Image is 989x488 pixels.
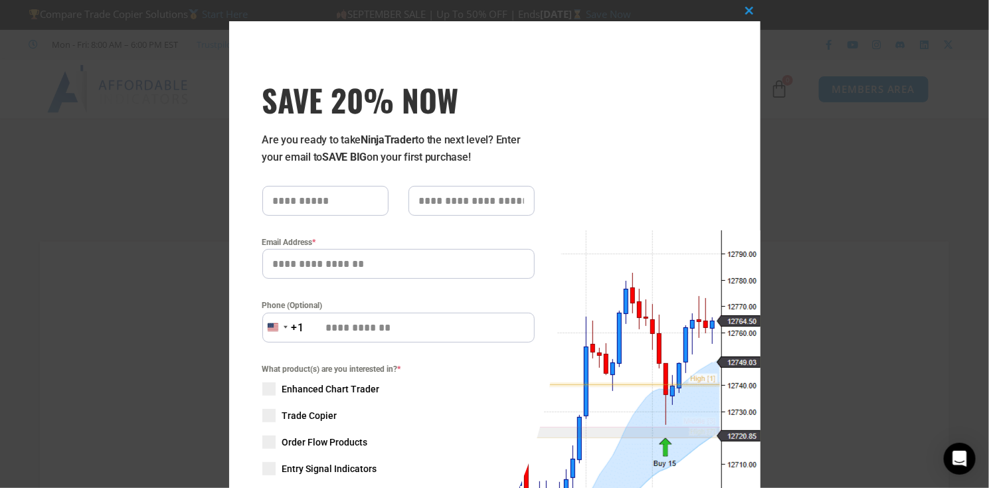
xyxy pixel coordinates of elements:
strong: NinjaTrader [361,133,415,146]
div: Open Intercom Messenger [944,443,976,475]
button: Selected country [262,313,305,343]
p: Are you ready to take to the next level? Enter your email to on your first purchase! [262,131,535,166]
span: SAVE 20% NOW [262,81,535,118]
label: Email Address [262,236,535,249]
div: +1 [292,319,305,337]
label: Order Flow Products [262,436,535,449]
strong: SAVE BIG [322,151,367,163]
span: Entry Signal Indicators [282,462,377,475]
label: Trade Copier [262,409,535,422]
label: Entry Signal Indicators [262,462,535,475]
label: Phone (Optional) [262,299,535,312]
label: Enhanced Chart Trader [262,382,535,396]
span: Trade Copier [282,409,337,422]
span: Order Flow Products [282,436,368,449]
span: Enhanced Chart Trader [282,382,380,396]
span: What product(s) are you interested in? [262,363,535,376]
